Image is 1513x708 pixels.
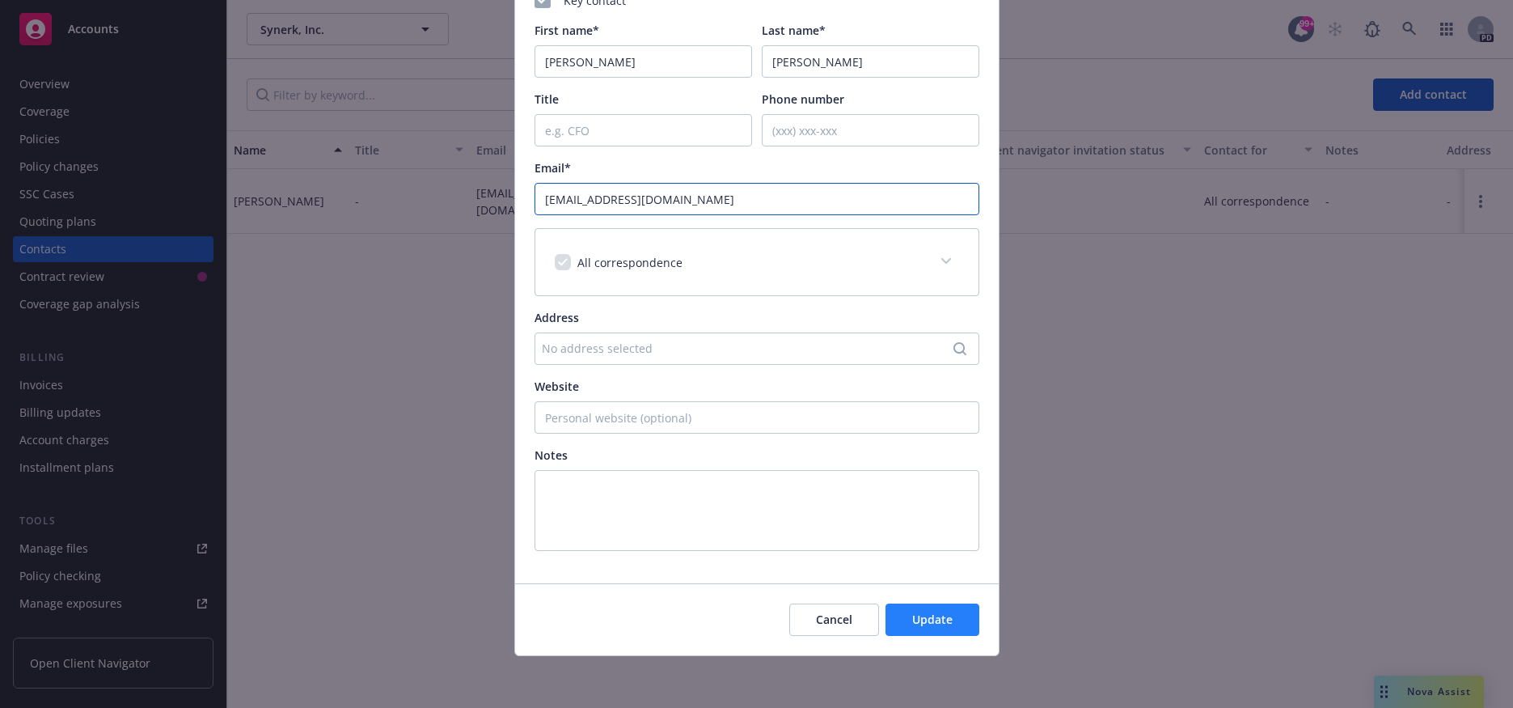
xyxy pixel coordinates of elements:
[762,114,979,146] input: (xxx) xxx-xxx
[535,379,579,394] span: Website
[535,401,979,434] input: Personal website (optional)
[577,255,683,270] span: All correspondence
[762,91,844,107] span: Phone number
[953,342,966,355] svg: Search
[762,45,979,78] input: Last Name
[535,91,559,107] span: Title
[542,340,956,357] div: No address selected
[535,333,979,365] button: No address selected
[789,604,879,636] button: Cancel
[535,447,568,463] span: Notes
[535,183,979,215] input: example@email.com
[535,160,571,176] span: Email*
[535,229,978,295] div: All correspondence
[885,604,979,636] button: Update
[762,23,826,38] span: Last name*
[816,612,852,627] span: Cancel
[535,45,752,78] input: First Name
[912,612,953,627] span: Update
[535,114,752,146] input: e.g. CFO
[535,23,599,38] span: First name*
[535,310,579,325] span: Address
